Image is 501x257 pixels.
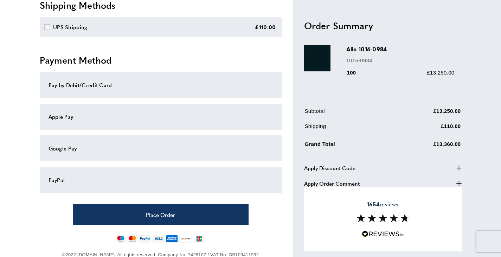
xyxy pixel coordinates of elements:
span: Apply Order Comment [304,179,360,187]
div: Google Pay [49,144,273,153]
img: Alle 1016-0984 [304,45,330,71]
div: £110.00 [255,23,276,31]
div: Apple Pay [49,113,273,121]
strong: 1654 [367,200,380,208]
div: Pay by Debit/Credit Card [49,81,273,89]
td: Subtotal [305,107,386,120]
div: PayPal [49,176,273,184]
img: mastercard [127,235,137,243]
td: Grand Total [305,138,386,153]
img: Reviews section [357,214,409,222]
img: maestro [116,235,126,243]
h2: Order Summary [304,19,462,32]
img: Reviews.io 5 stars [362,231,404,237]
td: £110.00 [387,122,461,135]
td: Shipping [305,122,386,135]
div: UPS Shipping [53,23,88,31]
p: 1016-0984 [346,56,455,64]
img: jcb [193,235,205,243]
img: visa [153,235,164,243]
div: 100 [346,68,366,77]
img: paypal [139,235,151,243]
img: american-express [166,235,178,243]
button: Place Order [73,204,249,225]
span: reviews [367,201,398,208]
td: £13,360.00 [387,138,461,153]
span: £13,250.00 [427,69,454,75]
img: discover [179,235,192,243]
h3: Alle 1016-0984 [346,45,455,53]
span: Apply Discount Code [304,163,355,172]
td: £13,250.00 [387,107,461,120]
h2: Payment Method [40,54,282,66]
